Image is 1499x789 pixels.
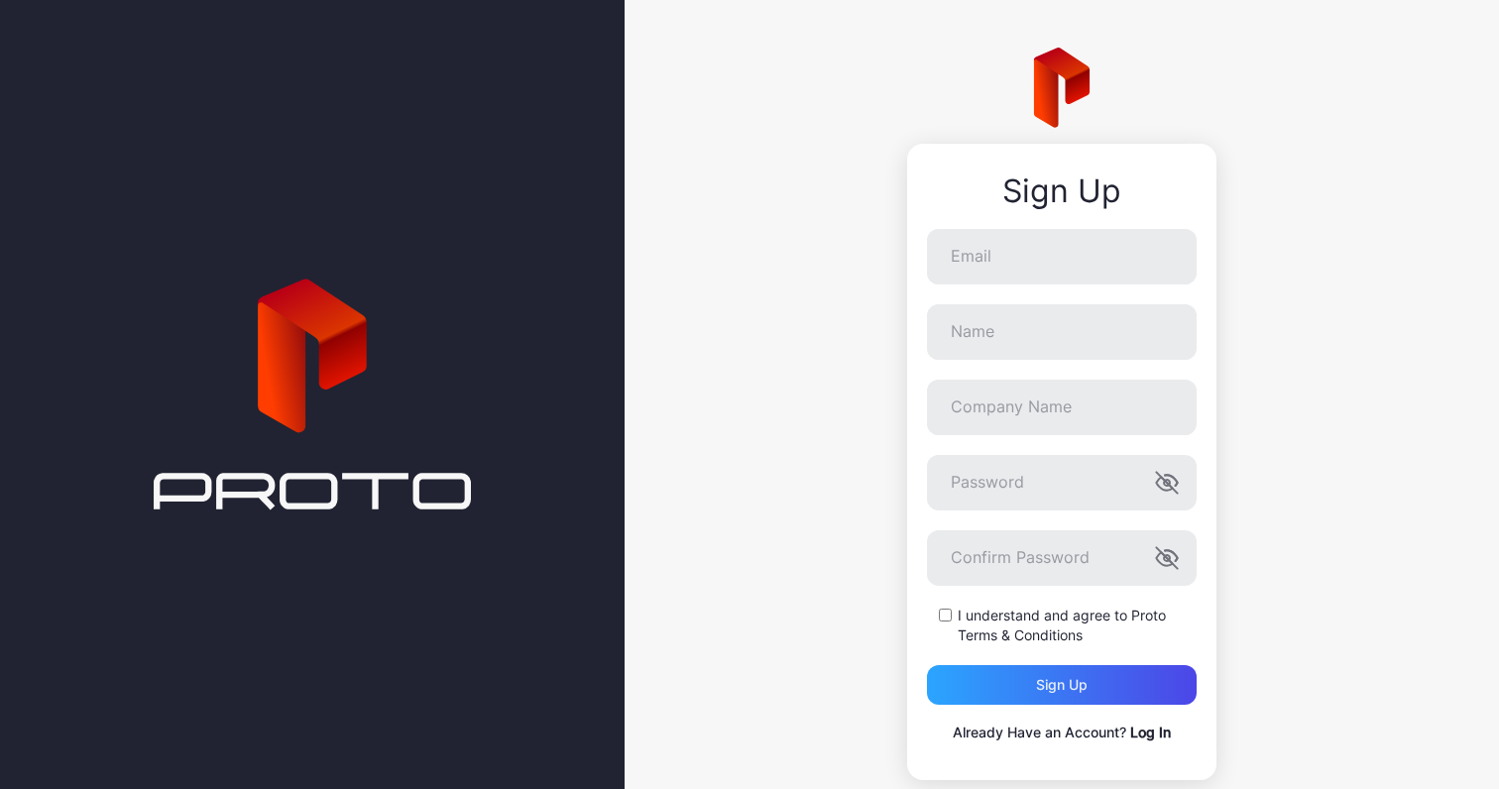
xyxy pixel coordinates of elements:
[1130,724,1171,740] a: Log In
[927,721,1197,744] p: Already Have an Account?
[927,173,1197,209] div: Sign Up
[958,606,1197,645] label: I understand and agree to
[927,229,1197,284] input: Email
[958,607,1166,643] a: Proto Terms & Conditions
[927,455,1197,510] input: Password
[927,304,1197,360] input: Name
[1155,546,1179,570] button: Confirm Password
[927,380,1197,435] input: Company Name
[927,530,1197,586] input: Confirm Password
[927,665,1197,705] button: Sign up
[1036,677,1088,693] div: Sign up
[1155,471,1179,495] button: Password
